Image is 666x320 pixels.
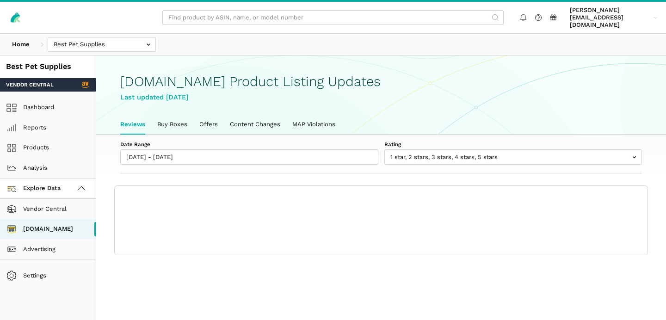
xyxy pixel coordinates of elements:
[570,6,651,29] span: [PERSON_NAME][EMAIL_ADDRESS][DOMAIN_NAME]
[384,149,642,165] input: 1 star, 2 stars, 3 stars, 4 stars, 5 stars
[48,37,156,52] input: Best Pet Supplies
[120,74,642,89] h1: [DOMAIN_NAME] Product Listing Updates
[9,183,61,194] span: Explore Data
[6,62,90,72] div: Best Pet Supplies
[567,5,660,31] a: [PERSON_NAME][EMAIL_ADDRESS][DOMAIN_NAME]
[286,115,341,134] a: MAP Violations
[193,115,224,134] a: Offers
[114,115,151,134] a: Reviews
[6,81,54,88] span: Vendor Central
[384,141,642,148] label: Rating
[6,37,36,52] a: Home
[120,141,378,148] label: Date Range
[120,92,642,103] div: Last updated [DATE]
[151,115,193,134] a: Buy Boxes
[162,10,504,25] input: Find product by ASIN, name, or model number
[224,115,286,134] a: Content Changes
